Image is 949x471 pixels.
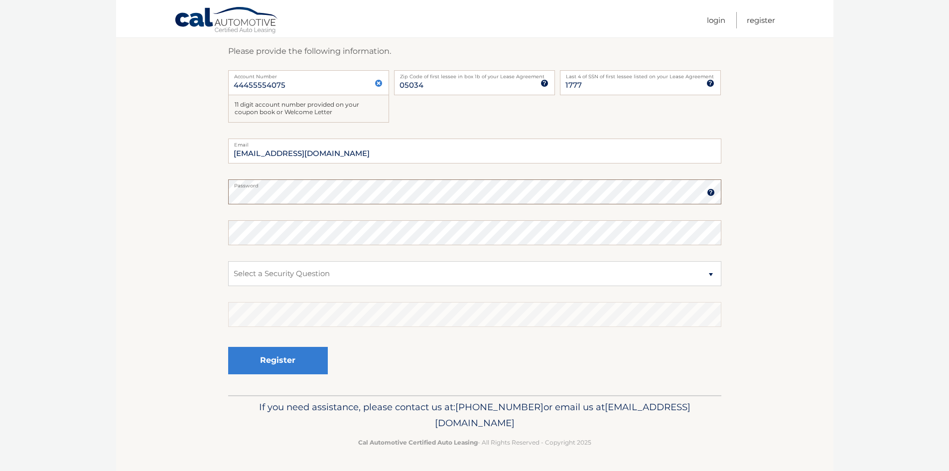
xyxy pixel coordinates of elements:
input: Account Number [228,70,389,95]
label: Account Number [228,70,389,78]
strong: Cal Automotive Certified Auto Leasing [358,439,478,446]
label: Password [228,179,721,187]
p: Please provide the following information. [228,44,721,58]
label: Email [228,139,721,147]
label: Zip Code of first lessee in box 1b of your Lease Agreement [394,70,555,78]
a: Register [747,12,775,28]
label: Last 4 of SSN of first lessee listed on your Lease Agreement [560,70,721,78]
a: Login [707,12,725,28]
p: - All Rights Reserved - Copyright 2025 [235,437,715,448]
span: [PHONE_NUMBER] [455,401,543,413]
button: Register [228,347,328,374]
img: close.svg [375,79,383,87]
img: tooltip.svg [706,79,714,87]
input: Email [228,139,721,163]
a: Cal Automotive [174,6,279,35]
input: Zip Code [394,70,555,95]
p: If you need assistance, please contact us at: or email us at [235,399,715,431]
img: tooltip.svg [541,79,548,87]
img: tooltip.svg [707,188,715,196]
div: 11 digit account number provided on your coupon book or Welcome Letter [228,95,389,123]
input: SSN or EIN (last 4 digits only) [560,70,721,95]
